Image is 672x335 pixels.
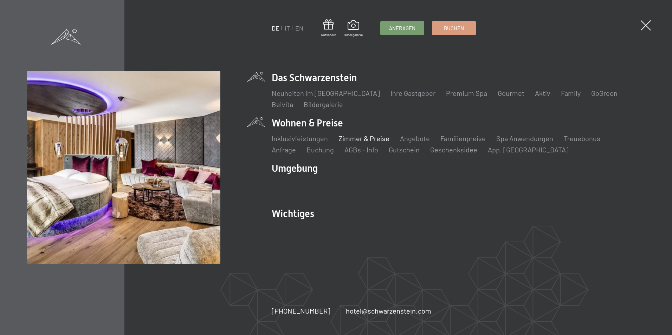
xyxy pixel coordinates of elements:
a: hotel@schwarzenstein.com [346,306,431,316]
a: Neuheiten im [GEOGRAPHIC_DATA] [272,89,380,97]
span: Buchen [444,25,464,32]
a: Gutschein [321,19,336,37]
span: Gutschein [321,32,336,37]
a: GoGreen [591,89,618,97]
a: Family [561,89,581,97]
a: Belvita [272,100,293,109]
a: Geschenksidee [430,145,477,154]
a: Inklusivleistungen [272,134,328,143]
a: Bildergalerie [304,100,343,109]
a: Anfrage [272,145,296,154]
a: Zimmer & Preise [338,134,389,143]
a: Gourmet [498,89,524,97]
a: IT [285,24,290,32]
a: Treuebonus [564,134,600,143]
a: Aktiv [535,89,550,97]
a: Buchung [306,145,334,154]
a: Anfragen [381,21,424,35]
a: DE [272,24,279,32]
a: Familienpreise [440,134,486,143]
a: Bildergalerie [344,20,363,37]
span: [PHONE_NUMBER] [272,307,330,315]
span: Bildergalerie [344,32,363,37]
a: Premium Spa [446,89,487,97]
a: Spa Anwendungen [496,134,553,143]
a: Gutschein [389,145,420,154]
a: App. [GEOGRAPHIC_DATA] [488,145,569,154]
a: EN [295,24,303,32]
a: Buchen [432,21,476,35]
a: [PHONE_NUMBER] [272,306,330,316]
a: AGBs - Info [344,145,378,154]
span: Anfragen [389,25,415,32]
a: Ihre Gastgeber [390,89,435,97]
a: Angebote [400,134,430,143]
